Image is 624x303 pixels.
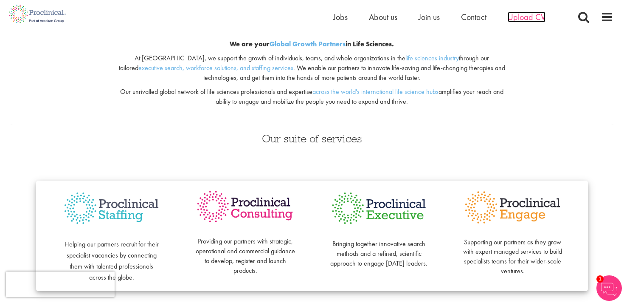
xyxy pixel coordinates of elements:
[369,11,397,23] a: About us
[508,11,545,23] a: Upload CV
[230,40,394,48] b: We are your in Life Sciences.
[270,40,346,48] a: Global Growth Partners
[113,87,511,107] p: Our unrivalled global network of life sciences professionals and expertise amplifies your reach a...
[62,189,161,228] img: Proclinical Staffing
[113,54,511,83] p: At [GEOGRAPHIC_DATA], we support the growth of individuals, teams, and whole organizations in the...
[65,240,159,282] span: Helping our partners recruit for their specialist vacancies by connecting them with talented prof...
[463,228,562,276] p: Supporting our partners as they grow with expert managed services to build specialists teams for ...
[312,87,438,96] a: across the world's international life science hubs
[195,189,295,224] img: Proclinical Consulting
[6,272,115,297] iframe: reCAPTCHA
[461,11,486,23] a: Contact
[596,275,604,283] span: 1
[329,189,429,227] img: Proclinical Executive
[405,54,459,62] a: life sciences industry
[419,11,440,23] a: Join us
[463,189,562,226] img: Proclinical Engage
[596,275,622,301] img: Chatbot
[11,133,613,144] h3: Our suite of services
[195,227,295,276] p: Providing our partners with strategic, operational and commercial guidance to develop, register a...
[329,229,429,268] p: Bringing together innovative search methods and a refined, scientific approach to engage [DATE] l...
[333,11,348,23] a: Jobs
[138,63,293,72] a: executive search, workforce solutions, and staffing services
